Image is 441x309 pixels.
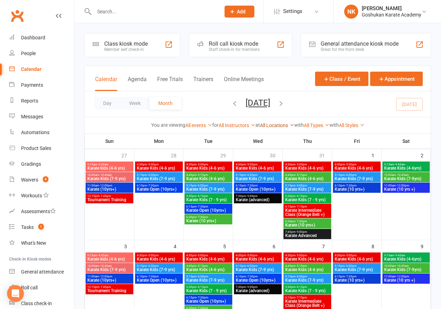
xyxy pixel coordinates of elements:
[186,254,231,257] span: 4:30pm
[186,219,231,223] span: Karate (10 yrs+)
[260,123,294,128] a: All Locations
[186,299,231,303] span: Karate Open (10yrs+)
[21,193,42,198] div: Workouts
[345,173,356,177] span: - 6:00pm
[136,275,181,278] span: 6:15pm
[321,47,399,52] div: Great for the front desk
[87,187,132,191] span: Karate (10yrs+)
[151,122,185,128] strong: You are viewing
[334,264,379,268] span: 5:15pm
[304,123,329,128] a: All Types
[21,161,41,167] div: Gradings
[87,198,132,202] span: Tournament Training
[99,285,111,289] span: - 1:45pm
[99,195,111,198] span: - 1:45pm
[9,235,74,251] a: What's New
[285,296,330,299] span: 6:15pm
[21,177,38,183] div: Waivers
[235,268,280,272] span: Karate Kids (7-9 yrs)
[235,285,280,289] span: 7:30pm
[372,240,381,252] div: 8
[345,264,356,268] span: - 6:00pm
[136,173,181,177] span: 5:15pm
[87,195,132,198] span: 12:15pm
[345,254,356,257] span: - 5:00pm
[237,9,246,14] span: Add
[235,173,280,177] span: 5:15pm
[147,264,159,268] span: - 6:00pm
[285,299,330,308] span: Karate Intermediate Class (Orange Belt +)
[295,163,307,166] span: - 5:00pm
[186,184,231,187] span: 5:15pm
[9,77,74,93] a: Payments
[104,40,148,47] div: Class kiosk mode
[186,264,231,268] span: 4:45pm
[9,125,74,140] a: Automations
[120,97,149,110] button: Week
[121,149,134,161] div: 27
[196,205,208,208] span: - 7:30pm
[171,149,183,161] div: 28
[147,254,159,257] span: - 5:00pm
[295,173,307,177] span: - 5:15pm
[285,173,330,177] span: 4:45pm
[21,145,51,151] div: Product Sales
[285,278,330,282] span: Karate Kids (7-9 yrs)
[294,122,304,128] strong: with
[136,163,181,166] span: 4:30pm
[196,195,208,198] span: - 6:15pm
[246,264,258,268] span: - 6:00pm
[7,285,24,302] div: Open Intercom Messenger
[285,223,330,227] span: Karate (10 yrs+)
[136,254,181,257] span: 4:30pm
[87,275,132,278] span: 11:00am
[87,278,132,282] span: Karate (10yrs+)
[246,163,258,166] span: - 5:00pm
[295,285,307,289] span: - 6:15pm
[186,275,231,278] span: 5:15pm
[295,254,307,257] span: - 5:00pm
[9,280,74,296] a: Roll call
[285,166,330,170] span: Karate Kids (4-6 yrs)
[295,296,307,299] span: - 7:15pm
[185,123,212,128] a: All events
[235,275,280,278] span: 6:15pm
[362,12,421,18] div: Goshukan Karate Academy
[219,123,255,128] a: All Instructors
[136,278,181,282] span: Karate Open (10yrs+)
[233,134,283,149] th: Wed
[339,123,365,128] a: All Styles
[235,177,280,181] span: Karate Kids (7-9 yrs)
[87,163,132,166] span: 9:15am
[295,205,307,208] span: - 7:15pm
[283,134,332,149] th: Thu
[421,240,430,252] div: 9
[235,184,280,187] span: 6:15pm
[186,257,231,261] span: Karate Kids (4-6 yrs)
[136,264,181,268] span: 5:15pm
[21,66,41,72] div: Calendar
[334,177,379,181] span: Karate Kids (7-9 yrs)
[421,149,430,161] div: 2
[283,4,302,19] span: Settings
[87,264,132,268] span: 10:00am
[9,188,74,204] a: Workouts
[384,254,428,257] span: 9:15am
[235,163,280,166] span: 4:30pm
[362,5,421,12] div: [PERSON_NAME]
[322,240,332,252] div: 7
[384,184,428,187] span: 11:00am
[95,76,117,91] button: Calendar
[134,134,184,149] th: Mon
[285,220,330,223] span: 6:30pm
[136,268,181,272] span: Karate Kids (7-9 yrs)
[9,172,74,188] a: Waivers 4
[235,195,280,198] span: 7:30pm
[334,257,379,261] span: Karate Kids (4-6 yrs)
[147,163,159,166] span: - 5:00pm
[334,275,379,278] span: 6:15pm
[209,40,260,47] div: Roll call kiosk mode
[235,264,280,268] span: 5:15pm
[295,184,307,187] span: - 6:00pm
[372,149,381,161] div: 1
